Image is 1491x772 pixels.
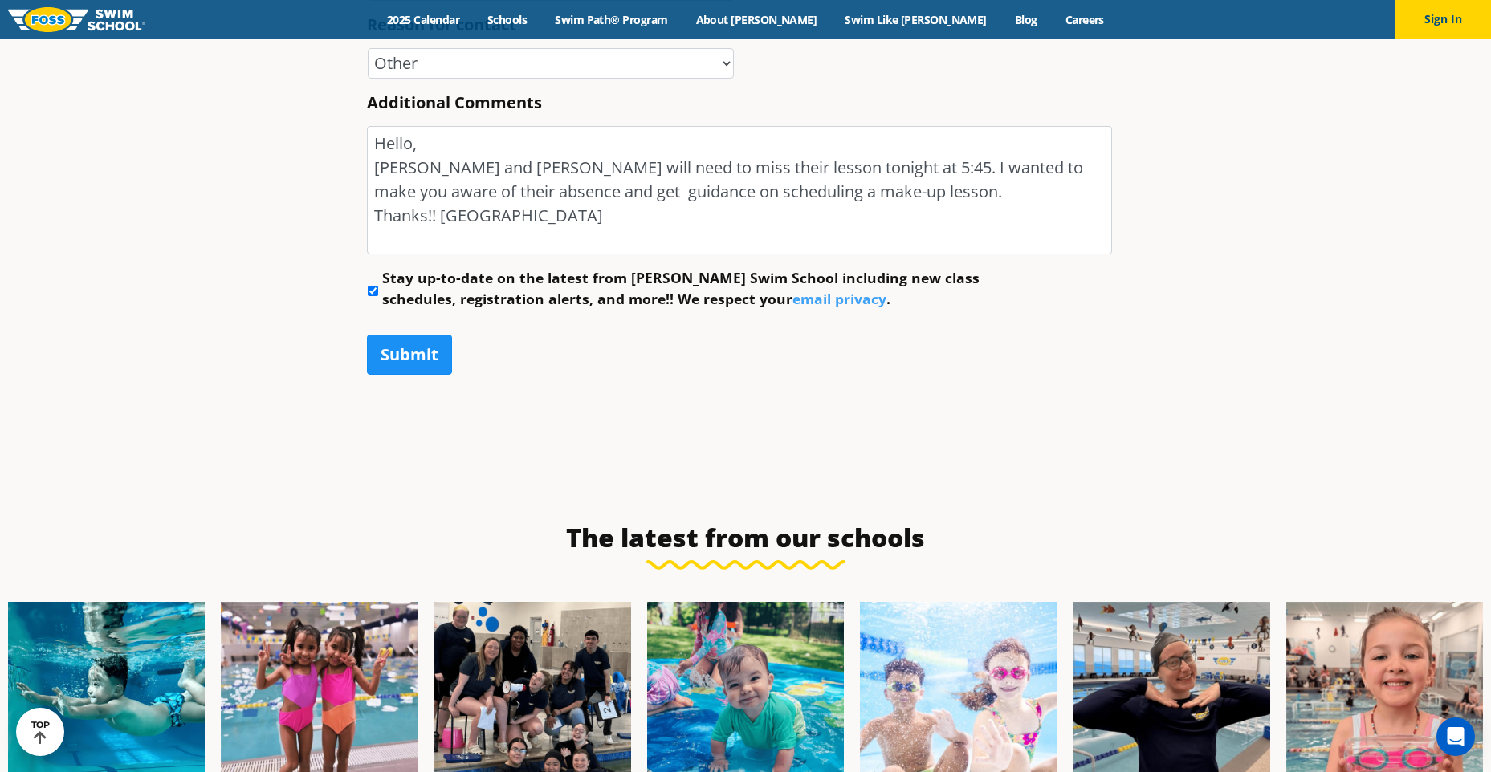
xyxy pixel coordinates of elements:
[831,12,1001,27] a: Swim Like [PERSON_NAME]
[1051,12,1118,27] a: Careers
[1436,717,1475,756] div: Open Intercom Messenger
[792,289,886,308] a: email privacy
[474,12,541,27] a: Schools
[382,267,1026,310] label: Stay up-to-date on the latest from [PERSON_NAME] Swim School including new class schedules, regis...
[682,12,831,27] a: About [PERSON_NAME]
[367,335,452,375] input: Submit
[367,92,542,113] label: Additional Comments
[1000,12,1051,27] a: Blog
[373,12,474,27] a: 2025 Calendar
[31,720,50,745] div: TOP
[8,7,145,32] img: FOSS Swim School Logo
[541,12,682,27] a: Swim Path® Program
